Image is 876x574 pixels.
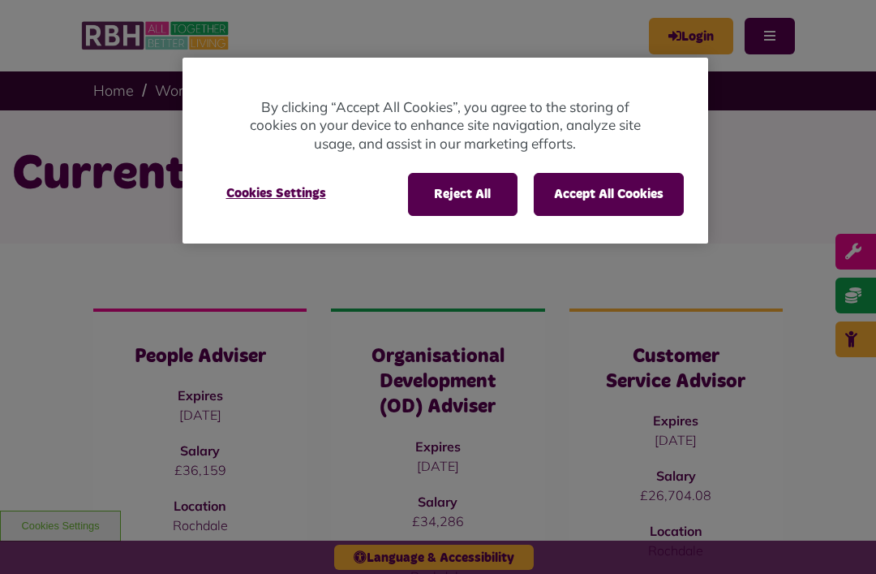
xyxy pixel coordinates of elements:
button: Reject All [408,173,517,215]
p: By clicking “Accept All Cookies”, you agree to the storing of cookies on your device to enhance s... [247,98,643,153]
div: Cookie banner [182,58,708,244]
button: Accept All Cookies [534,173,684,215]
button: Cookies Settings [207,173,346,214]
div: Privacy [182,58,708,244]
